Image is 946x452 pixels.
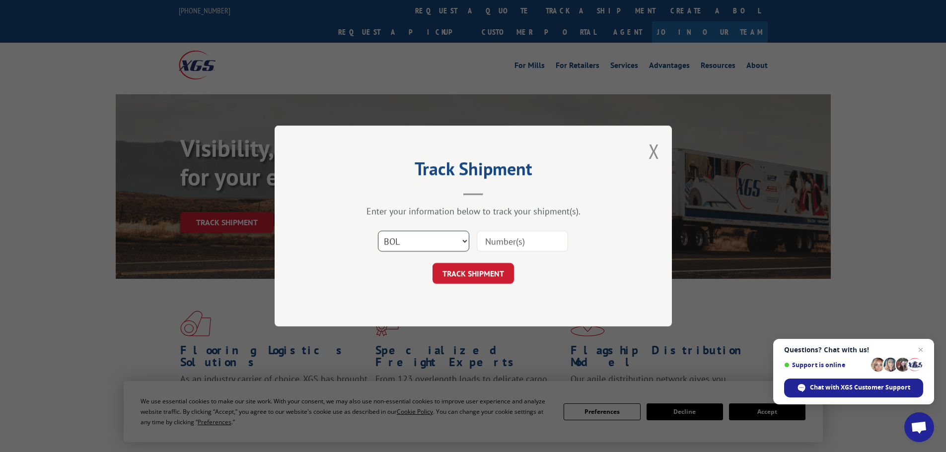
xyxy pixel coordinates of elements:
[433,263,514,284] button: TRACK SHIPMENT
[324,205,622,217] div: Enter your information below to track your shipment(s).
[477,231,568,252] input: Number(s)
[810,383,910,392] span: Chat with XGS Customer Support
[904,412,934,442] a: Open chat
[784,379,923,397] span: Chat with XGS Customer Support
[784,346,923,354] span: Questions? Chat with us!
[784,361,868,369] span: Support is online
[324,162,622,181] h2: Track Shipment
[649,138,659,164] button: Close modal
